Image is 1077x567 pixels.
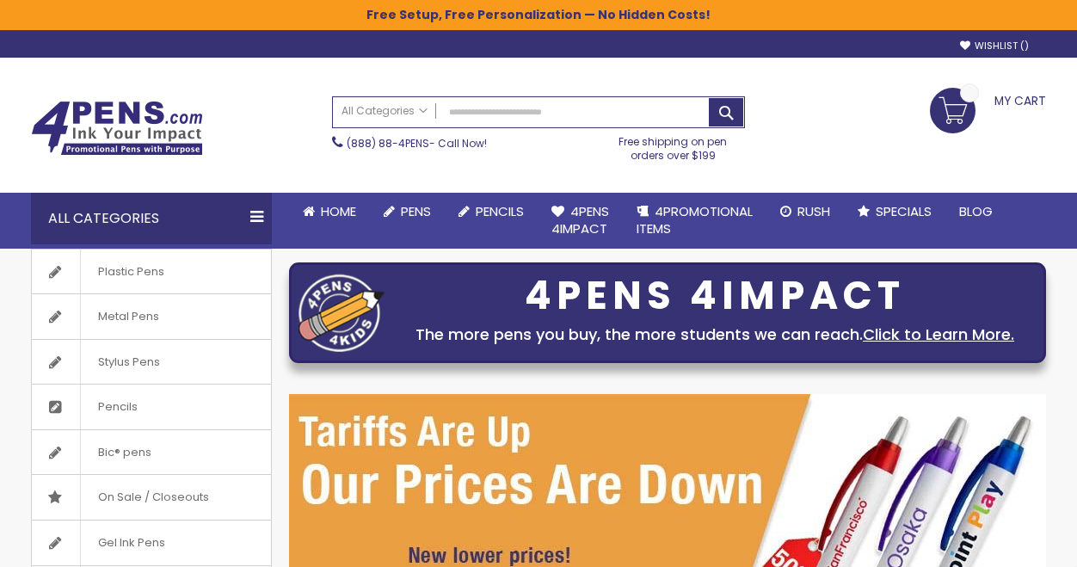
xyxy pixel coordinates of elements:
[32,250,271,294] a: Plastic Pens
[960,40,1029,52] a: Wishlist
[393,278,1037,314] div: 4PENS 4IMPACT
[32,430,271,475] a: Bic® pens
[321,202,356,220] span: Home
[876,202,932,220] span: Specials
[945,193,1006,231] a: Blog
[80,430,169,475] span: Bic® pens
[32,294,271,339] a: Metal Pens
[623,193,766,249] a: 4PROMOTIONALITEMS
[863,324,1014,345] a: Click to Learn More.
[445,193,538,231] a: Pencils
[298,274,385,352] img: four_pen_logo.png
[342,104,428,118] span: All Categories
[601,128,746,163] div: Free shipping on pen orders over $199
[32,521,271,565] a: Gel Ink Pens
[401,202,431,220] span: Pens
[289,193,370,231] a: Home
[347,136,429,151] a: (888) 88-4PENS
[333,97,436,126] a: All Categories
[476,202,524,220] span: Pencils
[80,385,155,429] span: Pencils
[32,475,271,520] a: On Sale / Closeouts
[80,521,182,565] span: Gel Ink Pens
[80,475,226,520] span: On Sale / Closeouts
[959,202,993,220] span: Blog
[31,101,203,156] img: 4Pens Custom Pens and Promotional Products
[32,340,271,385] a: Stylus Pens
[797,202,830,220] span: Rush
[393,323,1037,347] div: The more pens you buy, the more students we can reach.
[347,136,487,151] span: - Call Now!
[80,250,182,294] span: Plastic Pens
[844,193,945,231] a: Specials
[551,202,609,237] span: 4Pens 4impact
[637,202,753,237] span: 4PROMOTIONAL ITEMS
[32,385,271,429] a: Pencils
[538,193,623,249] a: 4Pens4impact
[31,193,272,244] div: All Categories
[80,294,176,339] span: Metal Pens
[766,193,844,231] a: Rush
[370,193,445,231] a: Pens
[80,340,177,385] span: Stylus Pens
